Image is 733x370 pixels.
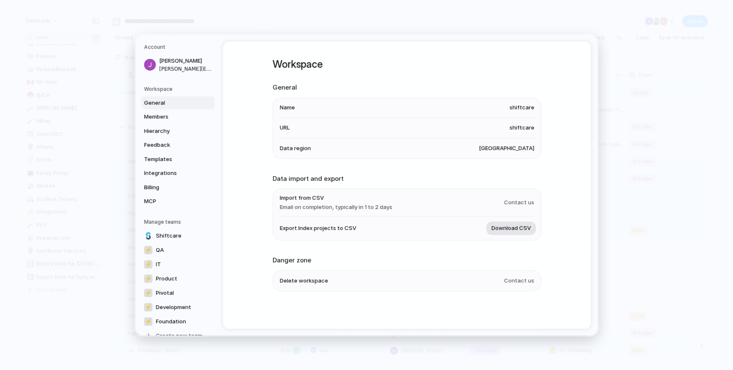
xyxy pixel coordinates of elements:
[491,224,531,233] span: Download CSV
[144,98,198,107] span: General
[142,272,215,285] a: ⚡Product
[144,113,198,121] span: Members
[144,274,152,283] div: ⚡
[142,166,215,180] a: Integrations
[273,174,541,183] h2: Data import and export
[504,198,534,206] span: Contact us
[144,246,152,254] div: ⚡
[144,218,215,225] h5: Manage teams
[142,286,215,299] a: ⚡Pivotal
[142,180,215,194] a: Billing
[142,96,215,109] a: General
[273,57,541,72] h1: Workspace
[156,317,186,325] span: Foundation
[144,288,152,297] div: ⚡
[144,141,198,149] span: Feedback
[156,331,202,340] span: Create new team
[144,85,215,92] h5: Workspace
[273,83,541,92] h2: General
[142,152,215,166] a: Templates
[142,110,215,124] a: Members
[142,243,215,256] a: ⚡QA
[479,144,534,152] span: [GEOGRAPHIC_DATA]
[280,194,392,202] span: Import from CSV
[144,197,198,206] span: MCP
[144,260,152,268] div: ⚡
[142,138,215,152] a: Feedback
[144,127,198,135] span: Hierarchy
[280,144,311,152] span: Data region
[159,65,213,72] span: [PERSON_NAME][EMAIL_ADDRESS][PERSON_NAME][DOMAIN_NAME]
[156,260,161,268] span: IT
[142,257,215,271] a: ⚡IT
[280,203,392,211] span: Email on completion, typically in 1 to 2 days
[156,231,181,240] span: Shiftcare
[156,246,164,254] span: QA
[142,124,215,137] a: Hierarchy
[142,300,215,314] a: ⚡Development
[156,288,174,297] span: Pivotal
[144,155,198,163] span: Templates
[280,103,295,112] span: Name
[504,276,534,285] span: Contact us
[486,222,536,235] button: Download CSV
[156,303,191,311] span: Development
[144,43,215,51] h5: Account
[280,124,290,132] span: URL
[142,329,215,342] a: Create new team
[142,195,215,208] a: MCP
[144,303,152,311] div: ⚡
[510,124,534,132] span: shiftcare
[144,169,198,177] span: Integrations
[142,54,215,75] a: [PERSON_NAME][PERSON_NAME][EMAIL_ADDRESS][PERSON_NAME][DOMAIN_NAME]
[273,256,541,265] h2: Danger zone
[280,276,328,285] span: Delete workspace
[280,224,356,233] span: Export Index projects to CSV
[510,103,534,112] span: shiftcare
[156,274,177,283] span: Product
[142,229,215,242] a: Shiftcare
[144,317,152,325] div: ⚡
[142,314,215,328] a: ⚡Foundation
[159,57,213,65] span: [PERSON_NAME]
[144,183,198,191] span: Billing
